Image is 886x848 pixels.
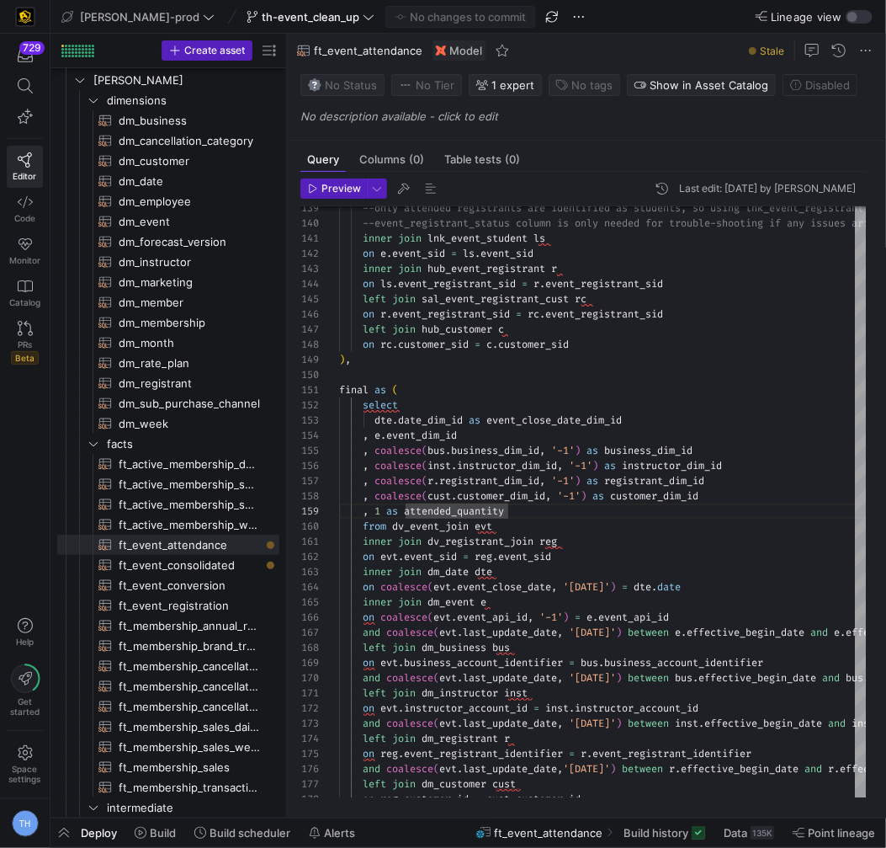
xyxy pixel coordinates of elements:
[581,489,586,503] span: )
[57,434,279,454] div: Press SPACE to select this row.
[57,555,279,575] div: Press SPACE to select this row.
[57,797,279,818] div: Press SPACE to select this row.
[363,247,374,260] span: on
[300,322,319,337] div: 147
[398,277,516,291] span: event_registrant_sid
[57,777,279,797] a: ft_membership_transaction​​​​​​​​​​
[300,179,367,199] button: Preview
[469,74,542,96] button: 1 expert
[300,458,319,473] div: 156
[363,444,369,457] span: ,
[409,154,424,165] span: (0)
[300,473,319,488] div: 157
[551,262,557,275] span: r
[650,78,768,92] span: Show in Asset Catalog
[363,489,369,503] span: ,
[451,459,457,472] span: .
[380,429,386,442] span: .
[586,474,598,488] span: as
[57,373,279,393] a: dm_registrant​​​​​​​​​​
[374,474,422,488] span: coalesce
[300,382,319,397] div: 151
[7,738,43,792] a: Spacesettings
[492,338,498,351] span: .
[210,826,290,840] span: Build scheduler
[422,489,427,503] span: (
[427,459,451,472] span: inst
[557,459,563,472] span: ,
[386,307,392,321] span: .
[751,826,774,840] div: 135K
[119,495,260,515] span: ft_active_membership_snapshot​​​​​​​​​​
[10,696,40,717] span: Get started
[463,247,475,260] span: ls
[398,232,422,245] span: join
[399,78,454,92] span: No Tier
[575,292,586,306] span: rc
[363,504,369,518] span: ,
[300,216,319,231] div: 140
[80,10,199,24] span: [PERSON_NAME]-prod
[374,489,422,503] span: coalesce
[363,262,392,275] span: inner
[486,413,622,427] span: event_close_date_dim_id
[119,333,260,353] span: dm_month​​​​​​​​​​
[57,535,279,555] div: Press SPACE to select this row.
[575,444,581,457] span: )
[57,393,279,413] div: Press SPACE to select this row.
[380,338,392,351] span: rc
[57,535,279,555] a: ft_event_attendance​​​​​​​​​​
[533,232,545,245] span: ls
[392,338,398,351] span: .
[545,307,663,321] span: event_registrant_sid
[386,504,398,518] span: as
[451,247,457,260] span: =
[300,291,319,307] div: 145
[127,819,183,847] button: Build
[119,152,260,171] span: dm_customer​​​​​​​​​​
[300,74,385,96] button: No statusNo Status
[57,211,279,232] a: dm_event​​​​​​​​​​
[119,273,260,292] span: dm_marketing​​​​​​​​​​
[724,826,747,840] span: Data
[57,393,279,413] a: dm_sub_purchase_channel​​​​​​​​​​
[422,292,569,306] span: sal_event_registrant_cust
[300,428,319,443] div: 154
[439,474,539,488] span: registrant_dim_id
[119,576,260,595] span: ft_event_conversion​​​​​​​​​​
[398,338,469,351] span: customer_sid
[57,676,279,696] a: ft_membership_cancellations_weekly_forecast​​​​​​​​​​
[314,44,422,57] span: ft_event_attendance
[119,596,260,616] span: ft_event_registration​​​​​​​​​​
[616,819,713,847] button: Build history
[480,247,533,260] span: event_sid
[363,277,374,291] span: on
[9,764,41,784] span: Space settings
[300,276,319,291] div: 144
[119,192,260,211] span: dm_employee​​​​​​​​​​
[300,397,319,413] div: 152
[7,272,43,314] a: Catalog
[345,353,351,366] span: ,
[57,656,279,676] a: ft_membership_cancellations_daily_forecast​​​​​​​​​​
[392,277,398,291] span: .
[7,40,43,71] button: 729
[301,819,363,847] button: Alerts
[57,110,279,131] a: dm_business​​​​​​​​​​
[57,454,279,474] div: Press SPACE to select this row.
[392,323,416,336] span: join
[380,277,392,291] span: ls
[449,44,482,57] span: Model
[808,826,875,840] span: Point lineage
[604,444,692,457] span: business_dim_id
[386,429,457,442] span: event_dim_id
[771,10,842,24] span: Lineage view
[300,504,319,519] div: 159
[119,111,260,131] span: dm_business​​​​​​​​​​
[427,444,445,457] span: bus
[300,109,879,123] p: No description available - click to edit
[57,353,279,373] div: Press SPACE to select this row.
[398,413,463,427] span: date_dim_id
[7,3,43,31] a: https://storage.googleapis.com/y42-prod-data-exchange/images/uAsz27BndGEK0hZWDFeOjoxA7jCwgK9jE472...
[569,459,592,472] span: '-1'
